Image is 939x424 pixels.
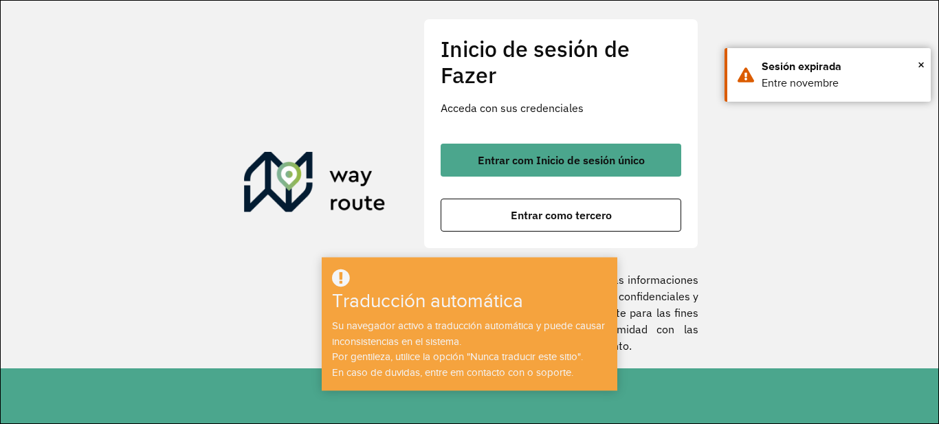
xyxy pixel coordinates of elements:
font: Por gentileza, utilice la opción "Nunca traducir este sitio". [332,351,583,362]
img: Roteirizador AmbevTech [244,152,386,218]
button: Cerca [918,54,925,75]
button: botón [441,199,681,232]
button: botón [441,144,681,177]
div: Sesión expirada [762,58,920,75]
font: Acceda con sus credenciales [441,101,584,115]
font: Inicio de sesión de Fazer [441,34,630,89]
font: Entre novembre [762,77,839,89]
font: Traducción automática [332,291,523,312]
font: Su navegador activo a traducción automática y puede causar inconsistencias en el sistema. [332,320,605,347]
font: Entrar com Inicio de sesión único [478,153,645,167]
font: × [918,57,925,72]
font: Entrar como tercero [511,208,612,222]
font: Sesión expirada [762,60,841,72]
font: En caso de duvidas, entre em contacto con o soporte. [332,367,573,378]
